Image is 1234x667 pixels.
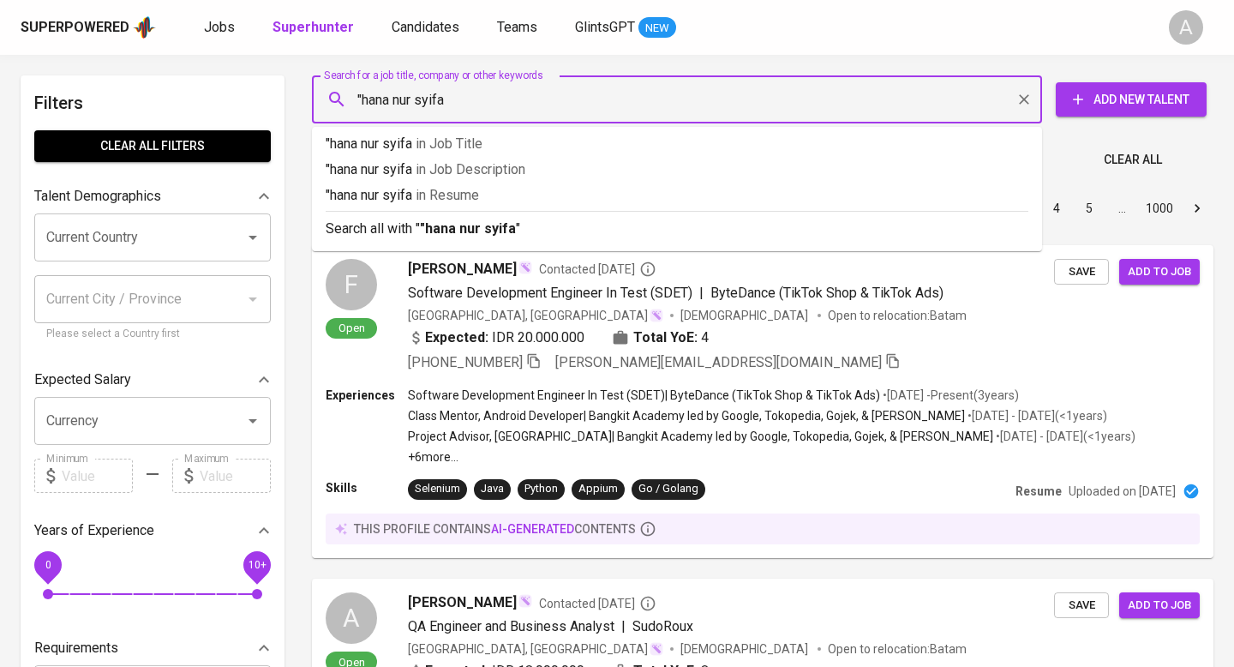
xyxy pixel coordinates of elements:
[416,135,482,152] span: in Job Title
[204,19,235,35] span: Jobs
[1104,149,1162,171] span: Clear All
[638,481,698,497] div: Go / Golang
[326,219,1028,239] p: Search all with " "
[273,19,354,35] b: Superhunter
[408,618,614,634] span: QA Engineer and Business Analyst
[828,640,967,658] p: Open to relocation : Batam
[420,220,516,237] b: "hana nur syifa
[497,19,537,35] span: Teams
[34,631,271,665] div: Requirements
[34,638,118,658] p: Requirements
[34,89,271,117] h6: Filters
[326,134,1028,154] p: "hana nur syifa
[539,595,656,612] span: Contacted [DATE]
[1169,10,1203,45] div: A
[710,285,943,301] span: ByteDance (TikTok Shop & TikTok Ads)
[481,481,504,497] div: Java
[62,459,133,493] input: Value
[1043,195,1070,222] button: Go to page 4
[1128,596,1191,616] span: Add to job
[497,17,541,39] a: Teams
[650,309,663,322] img: magic_wand.svg
[34,179,271,213] div: Talent Demographics
[1015,483,1062,500] p: Resume
[34,370,131,390] p: Expected Salary
[408,640,663,658] div: [GEOGRAPHIC_DATA], [GEOGRAPHIC_DATA]
[680,307,811,324] span: [DEMOGRAPHIC_DATA]
[200,459,271,493] input: Value
[354,520,636,538] p: this profile contains contents
[555,354,882,370] span: [PERSON_NAME][EMAIL_ADDRESS][DOMAIN_NAME]
[392,17,463,39] a: Candidates
[408,354,523,370] span: [PHONE_NUMBER]
[828,307,967,324] p: Open to relocation : Batam
[518,594,532,608] img: magic_wand.svg
[1097,144,1169,176] button: Clear All
[408,307,663,324] div: [GEOGRAPHIC_DATA], [GEOGRAPHIC_DATA]
[539,261,656,278] span: Contacted [DATE]
[21,15,156,40] a: Superpoweredapp logo
[408,448,1135,466] p: +6 more ...
[1119,592,1200,619] button: Add to job
[880,387,1019,404] p: • [DATE] - Present ( 3 years )
[273,17,357,39] a: Superhunter
[408,428,993,445] p: Project Advisor, [GEOGRAPHIC_DATA] | Bangkit Academy led by Google, Tokopedia, Gojek, & [PERSON_N...
[425,327,488,348] b: Expected:
[392,19,459,35] span: Candidates
[518,261,532,274] img: magic_wand.svg
[48,135,257,157] span: Clear All filters
[416,187,479,203] span: in Resume
[408,327,584,348] div: IDR 20.000.000
[1063,596,1100,616] span: Save
[524,481,558,497] div: Python
[1063,262,1100,282] span: Save
[699,283,704,303] span: |
[312,245,1213,558] a: FOpen[PERSON_NAME]Contacted [DATE]Software Development Engineer In Test (SDET)|ByteDance (TikTok ...
[575,17,676,39] a: GlintsGPT NEW
[993,428,1135,445] p: • [DATE] - [DATE] ( <1 years )
[34,363,271,397] div: Expected Salary
[1075,195,1103,222] button: Go to page 5
[46,326,259,343] p: Please select a Country first
[621,616,626,637] span: |
[910,195,1213,222] nav: pagination navigation
[1012,87,1036,111] button: Clear
[1054,592,1109,619] button: Save
[1069,89,1193,111] span: Add New Talent
[326,159,1028,180] p: "hana nur syifa
[965,407,1107,424] p: • [DATE] - [DATE] ( <1 years )
[639,261,656,278] svg: By Batam recruiter
[241,225,265,249] button: Open
[1056,82,1207,117] button: Add New Talent
[326,479,408,496] p: Skills
[1183,195,1211,222] button: Go to next page
[578,481,618,497] div: Appium
[408,285,692,301] span: Software Development Engineer In Test (SDET)
[1128,262,1191,282] span: Add to job
[1108,200,1135,217] div: …
[248,559,266,571] span: 10+
[34,520,154,541] p: Years of Experience
[638,20,676,37] span: NEW
[633,327,698,348] b: Total YoE:
[701,327,709,348] span: 4
[204,17,238,39] a: Jobs
[34,514,271,548] div: Years of Experience
[133,15,156,40] img: app logo
[34,130,271,162] button: Clear All filters
[408,407,965,424] p: Class Mentor, Android Developer | Bangkit Academy led by Google, Tokopedia, Gojek, & [PERSON_NAME]
[45,559,51,571] span: 0
[1119,259,1200,285] button: Add to job
[416,161,525,177] span: in Job Description
[680,640,811,658] span: [DEMOGRAPHIC_DATA]
[408,387,880,404] p: Software Development Engineer In Test (SDET) | ByteDance (TikTok Shop & TikTok Ads)
[575,19,635,35] span: GlintsGPT
[326,387,408,404] p: Experiences
[332,321,372,335] span: Open
[1141,195,1178,222] button: Go to page 1000
[34,186,161,207] p: Talent Demographics
[1054,259,1109,285] button: Save
[21,18,129,38] div: Superpowered
[415,481,460,497] div: Selenium
[632,618,693,634] span: SudoRoux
